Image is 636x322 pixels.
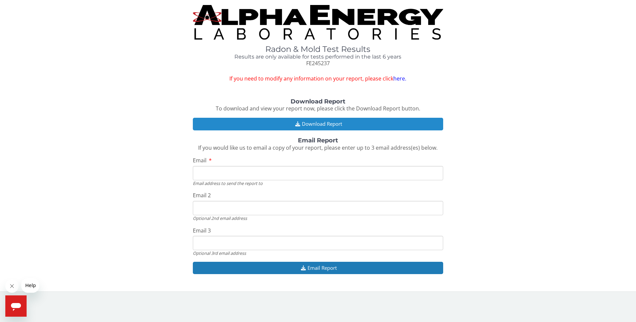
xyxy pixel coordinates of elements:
div: Optional 2nd email address [193,215,443,221]
button: Download Report [193,118,443,130]
span: FE245237 [306,60,330,67]
button: Email Report [193,262,443,274]
strong: Download Report [291,98,345,105]
span: Email 3 [193,227,211,234]
img: TightCrop.jpg [193,5,443,40]
iframe: Message from company [21,278,39,293]
strong: Email Report [298,137,338,144]
span: Email [193,157,206,164]
iframe: Close message [5,279,19,293]
a: here. [393,75,406,82]
h1: Radon & Mold Test Results [193,45,443,54]
iframe: Button to launch messaging window [5,295,27,317]
div: Email address to send the report to [193,180,443,186]
span: If you would like us to email a copy of your report, please enter up to 3 email address(es) below. [198,144,438,151]
span: If you need to modify any information on your report, please click [193,75,443,82]
span: To download and view your report now, please click the Download Report button. [216,105,420,112]
div: Optional 3rd email address [193,250,443,256]
span: Email 2 [193,192,211,199]
h4: Results are only available for tests performed in the last 6 years [193,54,443,60]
